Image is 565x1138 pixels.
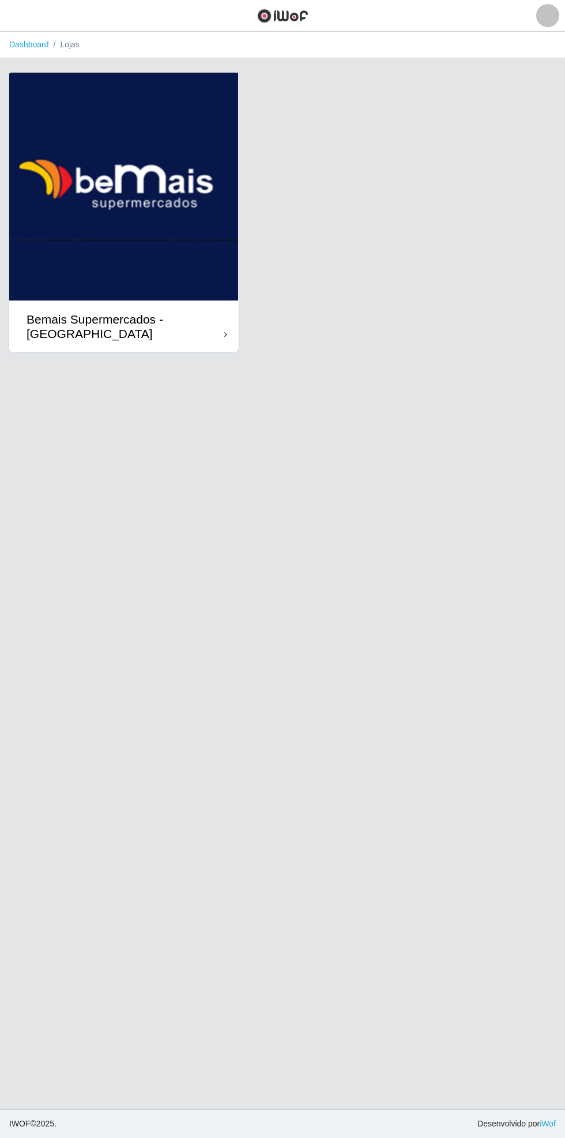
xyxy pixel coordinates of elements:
[477,1118,556,1130] span: Desenvolvido por
[257,9,308,23] img: CoreUI Logo
[27,312,224,341] div: Bemais Supermercados - [GEOGRAPHIC_DATA]
[540,1119,556,1128] a: iWof
[9,73,239,352] a: Bemais Supermercados - [GEOGRAPHIC_DATA]
[9,40,49,49] a: Dashboard
[49,39,80,51] li: Lojas
[9,1118,56,1130] span: © 2025 .
[9,1119,31,1128] span: IWOF
[9,73,239,301] img: cardImg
